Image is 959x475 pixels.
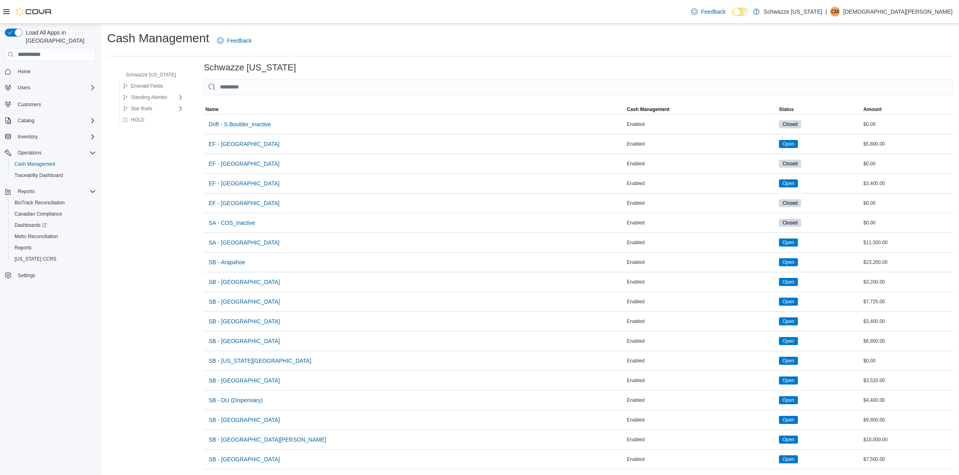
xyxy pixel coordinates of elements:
[14,116,96,125] span: Catalog
[783,456,794,463] span: Open
[779,337,798,345] span: Open
[831,7,839,16] span: CM
[625,454,777,464] div: Enabled
[862,119,953,129] div: $0.00
[701,8,725,16] span: Feedback
[209,120,271,128] span: Drift - S.Boulder_inactive
[779,219,801,227] span: Closed
[783,160,797,167] span: Closed
[783,337,794,345] span: Open
[783,357,794,364] span: Open
[862,454,953,464] div: $7,500.00
[205,274,283,290] button: SB - [GEOGRAPHIC_DATA]
[625,179,777,188] div: Enabled
[625,238,777,247] div: Enabled
[862,238,953,247] div: $11,500.00
[625,198,777,208] div: Enabled
[862,297,953,306] div: $7,725.00
[5,62,96,302] nav: Complex example
[862,257,953,267] div: $23,200.00
[11,209,96,219] span: Canadian Compliance
[120,93,170,102] button: Standing Akimbo
[209,258,245,266] span: SB - Arapahoe
[14,256,56,262] span: [US_STATE] CCRS
[205,156,283,172] button: EF - [GEOGRAPHIC_DATA]
[14,211,62,217] span: Canadian Compliance
[14,271,38,280] a: Settings
[625,257,777,267] div: Enabled
[11,243,35,253] a: Reports
[625,415,777,425] div: Enabled
[625,435,777,444] div: Enabled
[862,218,953,228] div: $0.00
[862,105,953,114] button: Amount
[18,84,30,91] span: Users
[14,132,96,142] span: Inventory
[2,98,99,110] button: Customers
[862,198,953,208] div: $0.00
[779,357,798,365] span: Open
[11,254,96,264] span: Washington CCRS
[625,356,777,366] div: Enabled
[205,333,283,349] button: SB - [GEOGRAPHIC_DATA]
[209,140,280,148] span: EF - [GEOGRAPHIC_DATA]
[8,242,99,253] button: Reports
[14,83,96,93] span: Users
[227,37,251,45] span: Feedback
[214,33,255,49] a: Feedback
[23,29,96,45] span: Load All Apps in [GEOGRAPHIC_DATA]
[14,172,63,179] span: Traceabilty Dashboard
[11,198,68,208] a: BioTrack Reconciliation
[18,272,35,279] span: Settings
[205,451,283,467] button: SB - [GEOGRAPHIC_DATA]
[783,239,794,246] span: Open
[783,121,797,128] span: Closed
[14,148,96,158] span: Operations
[862,356,953,366] div: $0.00
[625,376,777,385] div: Enabled
[625,336,777,346] div: Enabled
[14,233,58,240] span: Metrc Reconciliation
[16,8,52,16] img: Cova
[131,83,163,89] span: Emerald Fields
[209,317,280,325] span: SB - [GEOGRAPHIC_DATA]
[783,318,794,325] span: Open
[205,294,283,310] button: SB - [GEOGRAPHIC_DATA]
[18,68,31,75] span: Home
[11,171,96,180] span: Traceabilty Dashboard
[779,258,798,266] span: Open
[625,297,777,306] div: Enabled
[131,94,167,101] span: Standing Akimbo
[8,158,99,170] button: Cash Management
[209,376,280,385] span: SB - [GEOGRAPHIC_DATA]
[205,353,315,369] button: SB - [US_STATE][GEOGRAPHIC_DATA]
[14,66,96,76] span: Home
[205,106,219,113] span: Name
[131,117,144,123] span: HOLD
[625,317,777,326] div: Enabled
[14,67,34,76] a: Home
[114,70,179,80] button: Schwazze [US_STATE]
[8,170,99,181] button: Traceabilty Dashboard
[862,159,953,169] div: $0.00
[120,81,166,91] button: Emerald Fields
[14,187,96,196] span: Reports
[8,220,99,231] a: Dashboards
[11,220,50,230] a: Dashboards
[14,116,37,125] button: Catalog
[864,106,882,113] span: Amount
[732,8,749,16] input: Dark Mode
[783,436,794,443] span: Open
[2,131,99,142] button: Inventory
[209,160,280,168] span: EF - [GEOGRAPHIC_DATA]
[625,395,777,405] div: Enabled
[11,159,58,169] a: Cash Management
[14,187,38,196] button: Reports
[783,259,794,266] span: Open
[783,140,794,148] span: Open
[126,72,176,78] span: Schwazze [US_STATE]
[209,278,280,286] span: SB - [GEOGRAPHIC_DATA]
[2,186,99,197] button: Reports
[11,198,96,208] span: BioTrack Reconciliation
